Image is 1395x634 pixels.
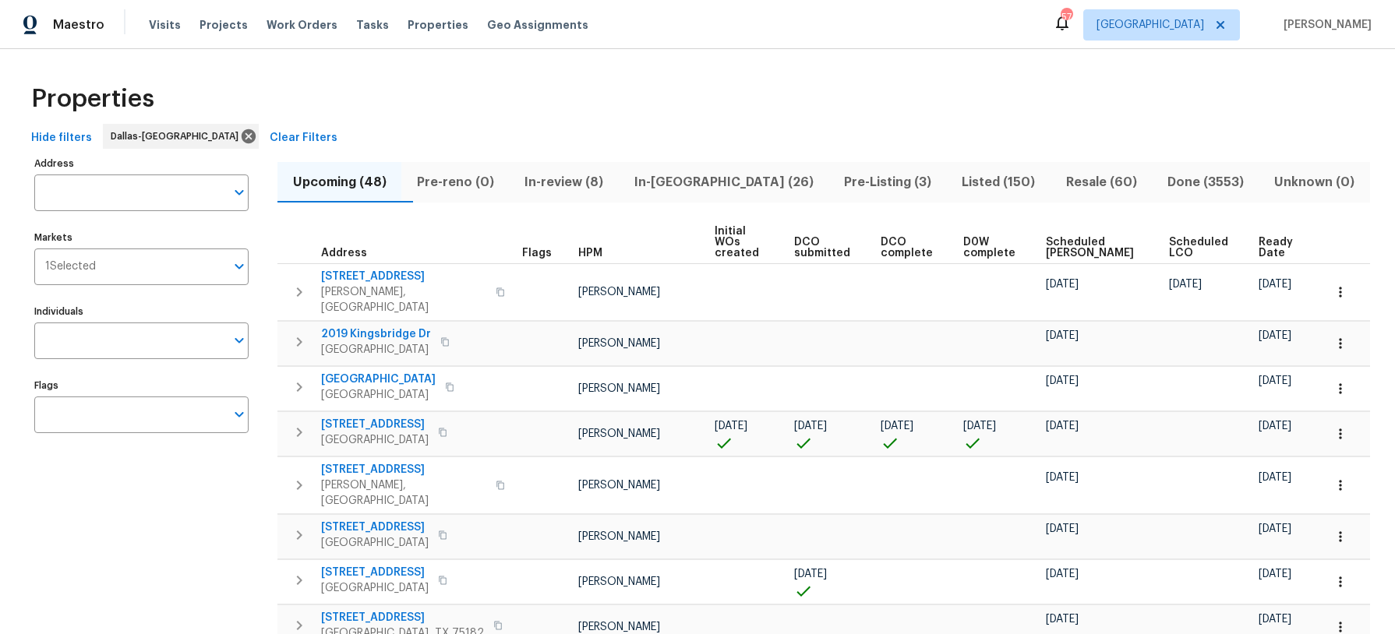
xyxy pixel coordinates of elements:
[321,565,429,580] span: [STREET_ADDRESS]
[1259,330,1291,341] span: [DATE]
[794,421,827,431] span: [DATE]
[1046,569,1079,579] span: [DATE]
[578,576,660,587] span: [PERSON_NAME]
[321,477,486,509] span: [PERSON_NAME], [GEOGRAPHIC_DATA]
[1046,279,1079,290] span: [DATE]
[34,307,249,316] label: Individuals
[715,226,768,259] span: Initial WOs created
[963,237,1019,259] span: D0W complete
[1097,17,1204,33] span: [GEOGRAPHIC_DATA]
[411,171,500,193] span: Pre-reno (0)
[53,17,104,33] span: Maestro
[881,421,913,431] span: [DATE]
[34,381,249,390] label: Flags
[487,17,588,33] span: Geo Assignments
[321,326,431,342] span: 2019 Kingsbridge Dr
[1259,614,1291,625] span: [DATE]
[956,171,1041,193] span: Listed (150)
[321,417,429,432] span: [STREET_ADDRESS]
[321,462,486,477] span: [STREET_ADDRESS]
[1259,569,1291,579] span: [DATE]
[356,19,389,30] span: Tasks
[321,535,429,551] span: [GEOGRAPHIC_DATA]
[1277,17,1372,33] span: [PERSON_NAME]
[578,428,660,439] span: [PERSON_NAME]
[200,17,248,33] span: Projects
[408,17,468,33] span: Properties
[228,329,250,351] button: Open
[1046,330,1079,341] span: [DATE]
[321,284,486,315] span: [PERSON_NAME], [GEOGRAPHIC_DATA]
[1046,237,1142,259] span: Scheduled [PERSON_NAME]
[794,569,827,579] span: [DATE]
[1259,237,1297,259] span: Ready Date
[578,287,660,298] span: [PERSON_NAME]
[522,248,552,259] span: Flags
[321,387,436,403] span: [GEOGRAPHIC_DATA]
[45,260,96,273] span: 1 Selected
[1259,279,1291,290] span: [DATE]
[321,432,429,448] span: [GEOGRAPHIC_DATA]
[31,129,92,148] span: Hide filters
[287,171,392,193] span: Upcoming (48)
[1259,472,1291,483] span: [DATE]
[1259,421,1291,431] span: [DATE]
[1161,171,1249,193] span: Done (3553)
[1046,614,1079,625] span: [DATE]
[321,520,429,535] span: [STREET_ADDRESS]
[578,622,660,632] span: [PERSON_NAME]
[34,233,249,242] label: Markets
[1060,171,1142,193] span: Resale (60)
[1169,237,1232,259] span: Scheduled LCO
[34,159,249,168] label: Address
[263,124,344,153] button: Clear Filters
[578,248,602,259] span: HPM
[578,480,660,491] span: [PERSON_NAME]
[1046,375,1079,386] span: [DATE]
[321,248,367,259] span: Address
[1046,523,1079,534] span: [DATE]
[228,255,250,277] button: Open
[321,372,436,387] span: [GEOGRAPHIC_DATA]
[715,421,747,431] span: [DATE]
[25,124,98,153] button: Hide filters
[321,269,486,284] span: [STREET_ADDRESS]
[103,124,259,149] div: Dallas-[GEOGRAPHIC_DATA]
[321,580,429,596] span: [GEOGRAPHIC_DATA]
[1259,523,1291,534] span: [DATE]
[228,403,250,425] button: Open
[881,237,937,259] span: DCO complete
[111,129,245,144] span: Dallas-[GEOGRAPHIC_DATA]
[149,17,181,33] span: Visits
[963,421,996,431] span: [DATE]
[321,342,431,358] span: [GEOGRAPHIC_DATA]
[31,91,154,107] span: Properties
[228,181,250,203] button: Open
[578,531,660,542] span: [PERSON_NAME]
[321,610,484,625] span: [STREET_ADDRESS]
[267,17,337,33] span: Work Orders
[578,383,660,394] span: [PERSON_NAME]
[270,129,337,148] span: Clear Filters
[1046,421,1079,431] span: [DATE]
[1259,375,1291,386] span: [DATE]
[1061,9,1072,25] div: 57
[519,171,609,193] span: In-review (8)
[1169,279,1202,290] span: [DATE]
[1046,472,1079,483] span: [DATE]
[838,171,937,193] span: Pre-Listing (3)
[794,237,854,259] span: DCO submitted
[1269,171,1361,193] span: Unknown (0)
[578,338,660,349] span: [PERSON_NAME]
[628,171,819,193] span: In-[GEOGRAPHIC_DATA] (26)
